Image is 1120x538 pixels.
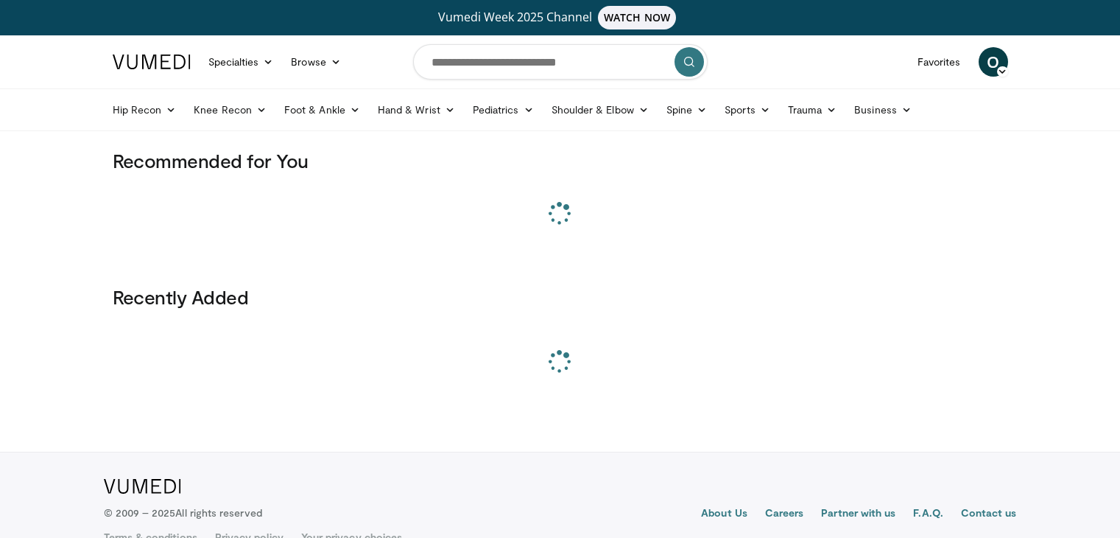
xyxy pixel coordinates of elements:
input: Search topics, interventions [413,44,708,80]
a: Pediatrics [464,95,543,125]
h3: Recommended for You [113,149,1008,172]
a: Shoulder & Elbow [543,95,658,125]
a: Specialties [200,47,283,77]
a: Hip Recon [104,95,186,125]
a: Trauma [779,95,846,125]
a: Hand & Wrist [369,95,464,125]
a: Partner with us [821,506,895,523]
a: About Us [701,506,747,523]
a: Knee Recon [185,95,275,125]
a: F.A.Q. [913,506,943,523]
span: WATCH NOW [598,6,676,29]
a: Careers [765,506,804,523]
a: Foot & Ankle [275,95,369,125]
a: O [979,47,1008,77]
a: Favorites [909,47,970,77]
p: © 2009 – 2025 [104,506,262,520]
img: VuMedi Logo [113,55,191,69]
a: Spine [658,95,716,125]
a: Sports [716,95,779,125]
a: Contact us [961,506,1017,523]
a: Vumedi Week 2025 ChannelWATCH NOW [115,6,1006,29]
span: All rights reserved [175,506,261,519]
h3: Recently Added [113,285,1008,309]
img: VuMedi Logo [104,479,181,494]
a: Browse [282,47,350,77]
a: Business [845,95,920,125]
